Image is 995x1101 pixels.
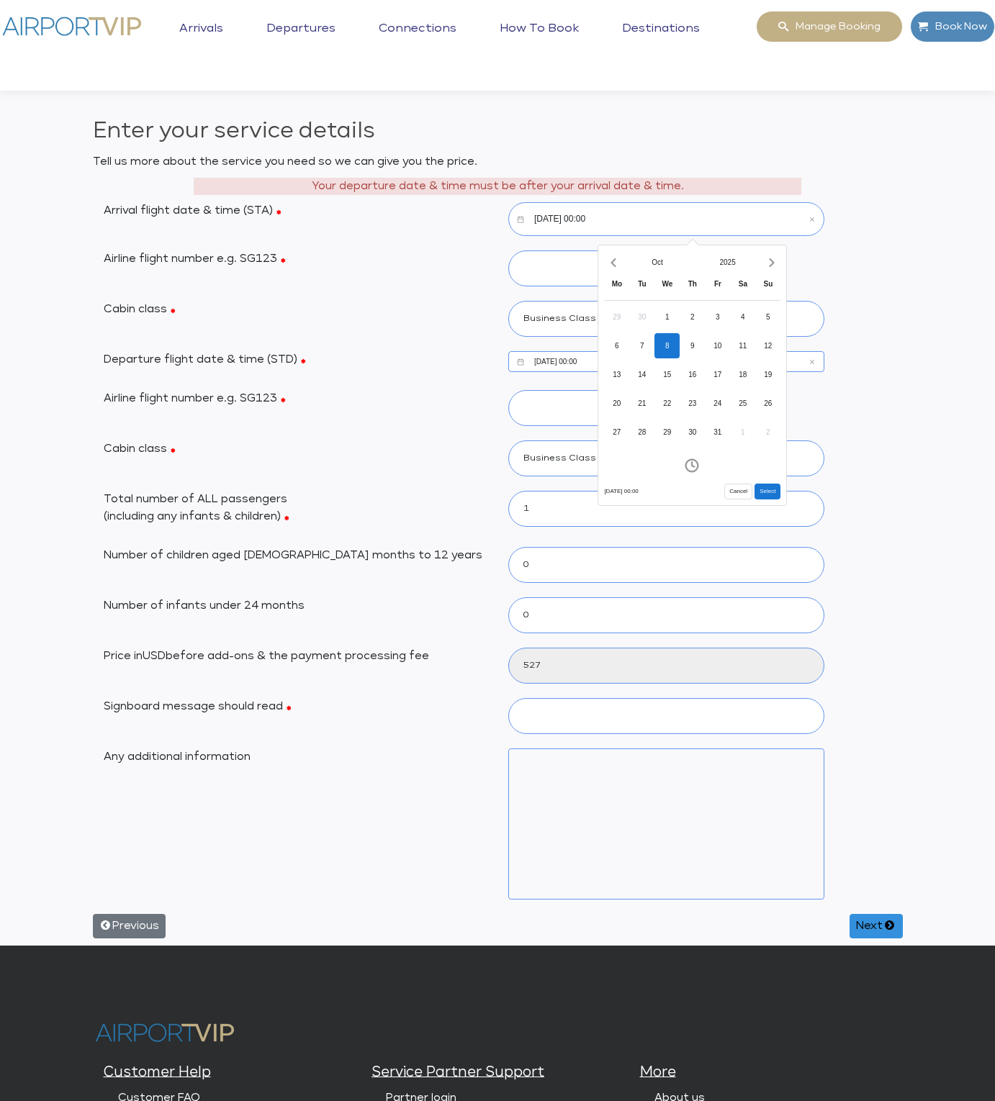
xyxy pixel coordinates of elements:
[680,420,705,445] div: 30
[654,391,680,416] div: 22
[629,420,654,445] div: 28
[755,304,780,330] div: 5
[93,153,903,171] p: Tell us more about the service you need so we can give you the price.
[93,491,498,525] label: Total number of ALL passengers (including any infants & children)
[598,453,785,478] button: Open time picker
[800,212,824,227] button: Clear value
[705,420,730,445] div: 31
[93,748,498,766] label: Any additional information
[730,304,755,330] div: 4
[762,250,780,275] button: Next month
[755,484,780,499] button: Select
[928,12,987,42] span: Book Now
[730,333,755,358] div: 11
[629,333,654,358] div: 7
[724,484,752,499] button: Cancel
[730,391,755,416] div: 25
[755,275,780,300] div: Su
[604,391,629,416] div: 20
[93,1018,237,1048] img: Airport VIP logo
[680,391,705,416] div: 23
[705,275,730,300] div: Fr
[654,362,680,387] div: 15
[755,333,780,358] div: 12
[730,275,755,300] div: Sa
[93,698,498,715] label: Signboard message should read
[508,212,533,227] svg: Calendar icon
[143,651,166,661] span: USD
[93,597,498,615] label: Number of infants under 24 months
[910,11,995,42] a: Book Now
[93,914,166,938] button: Previous
[755,391,780,416] div: 26
[93,648,498,665] label: Price in before add-ons & the payment processing fee
[640,1062,898,1082] h5: More
[604,362,629,387] div: 13
[93,115,903,148] h2: Enter your service details
[375,22,460,58] a: Connections
[629,304,654,330] div: 30
[194,178,801,195] div: Your departure date & time must be after your arrival date & time.
[680,333,705,358] div: 9
[93,202,498,219] label: Arrival flight date & time (STA)
[372,1062,629,1082] h5: Service Partner Support
[730,420,755,445] div: 1
[618,22,703,58] a: Destinations
[680,275,705,300] div: Th
[622,250,693,275] button: Oct-Open months overlay
[263,22,339,58] a: Departures
[705,304,730,330] div: 3
[755,420,780,445] div: 2
[629,275,654,300] div: Tu
[604,487,638,497] div: 10/08/2025, 00:00
[629,391,654,416] div: 21
[93,351,498,368] label: Departure flight date & time (STD)
[508,202,824,236] input: Datepicker input
[693,250,763,275] button: 2025-Open years overlay
[93,390,498,407] label: Airline flight number e.g. SG123
[680,362,705,387] div: 16
[496,22,582,58] a: How to book
[93,250,498,268] label: Airline flight number e.g. SG123
[176,22,227,58] a: Arrivals
[654,275,680,300] div: We
[604,275,629,300] div: Mo
[93,547,498,564] label: Number of children aged [DEMOGRAPHIC_DATA] months to 12 years
[654,333,680,358] div: 8
[604,420,629,445] div: 27
[93,440,498,458] label: Cabin class
[93,301,498,318] label: Cabin class
[705,362,730,387] div: 17
[604,333,629,358] div: 6
[629,362,654,387] div: 14
[730,362,755,387] div: 18
[788,12,881,42] span: Manage booking
[508,354,533,370] svg: Calendar icon
[654,304,680,330] div: 1
[604,250,622,275] button: Previous month
[705,391,730,416] div: 24
[850,914,902,938] button: Next
[680,304,705,330] div: 2
[756,11,903,42] a: Manage booking
[755,362,780,387] div: 19
[104,1062,361,1082] h5: Customer Help
[604,304,629,330] div: 29
[705,333,730,358] div: 10
[654,420,680,445] div: 29
[800,354,824,370] button: Clear value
